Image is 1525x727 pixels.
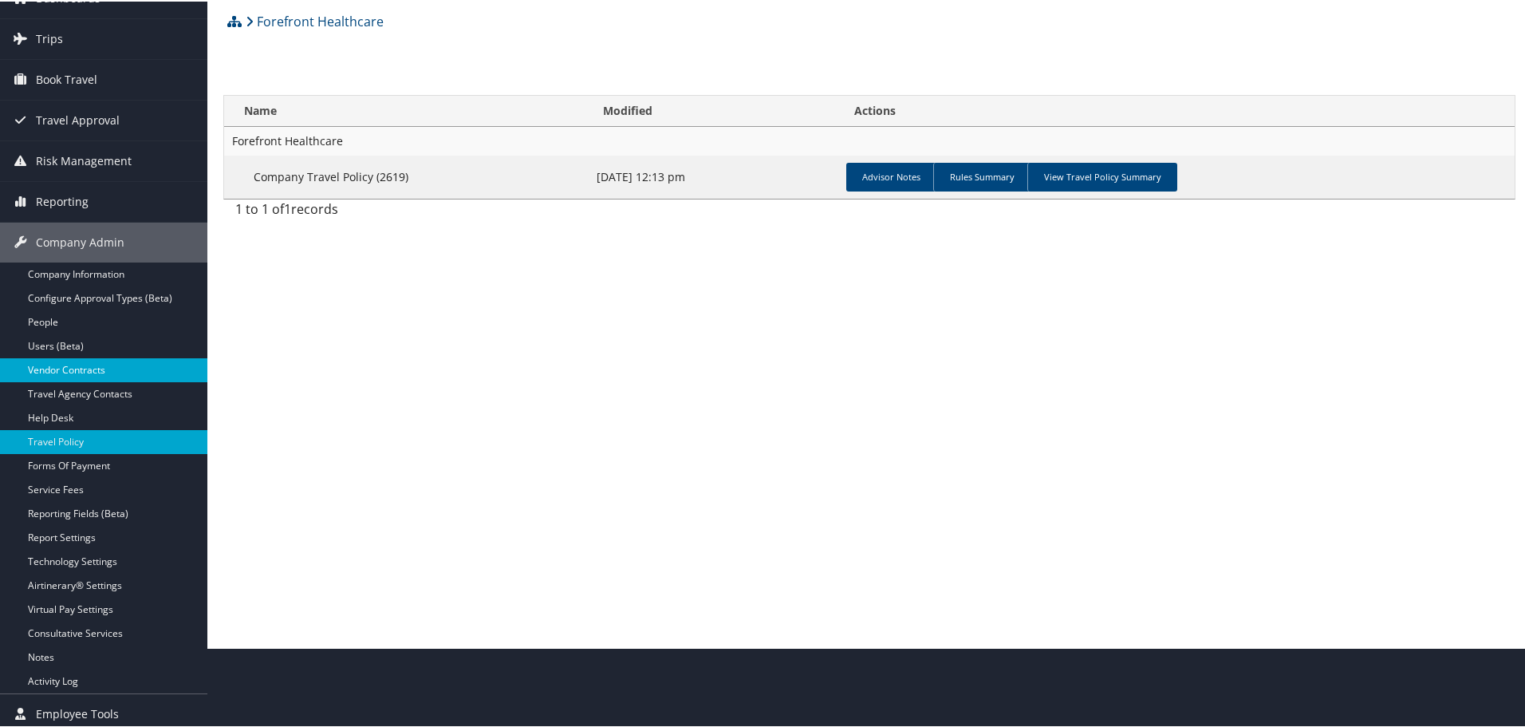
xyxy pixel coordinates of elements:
span: 1 [284,199,291,216]
a: Rules Summary [933,161,1030,190]
a: Forefront Healthcare [246,4,384,36]
td: Forefront Healthcare [224,125,1515,154]
td: Company Travel Policy (2619) [224,154,589,197]
span: Company Admin [36,221,124,261]
span: Risk Management [36,140,132,180]
td: [DATE] 12:13 pm [589,154,840,197]
th: Modified: activate to sort column ascending [589,94,840,125]
span: Travel Approval [36,99,120,139]
th: Name: activate to sort column ascending [224,94,589,125]
span: Book Travel [36,58,97,98]
a: Advisor Notes [846,161,936,190]
th: Actions [840,94,1515,125]
div: 1 to 1 of records [235,198,534,225]
span: Reporting [36,180,89,220]
a: View Travel Policy Summary [1027,161,1177,190]
span: Trips [36,18,63,57]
